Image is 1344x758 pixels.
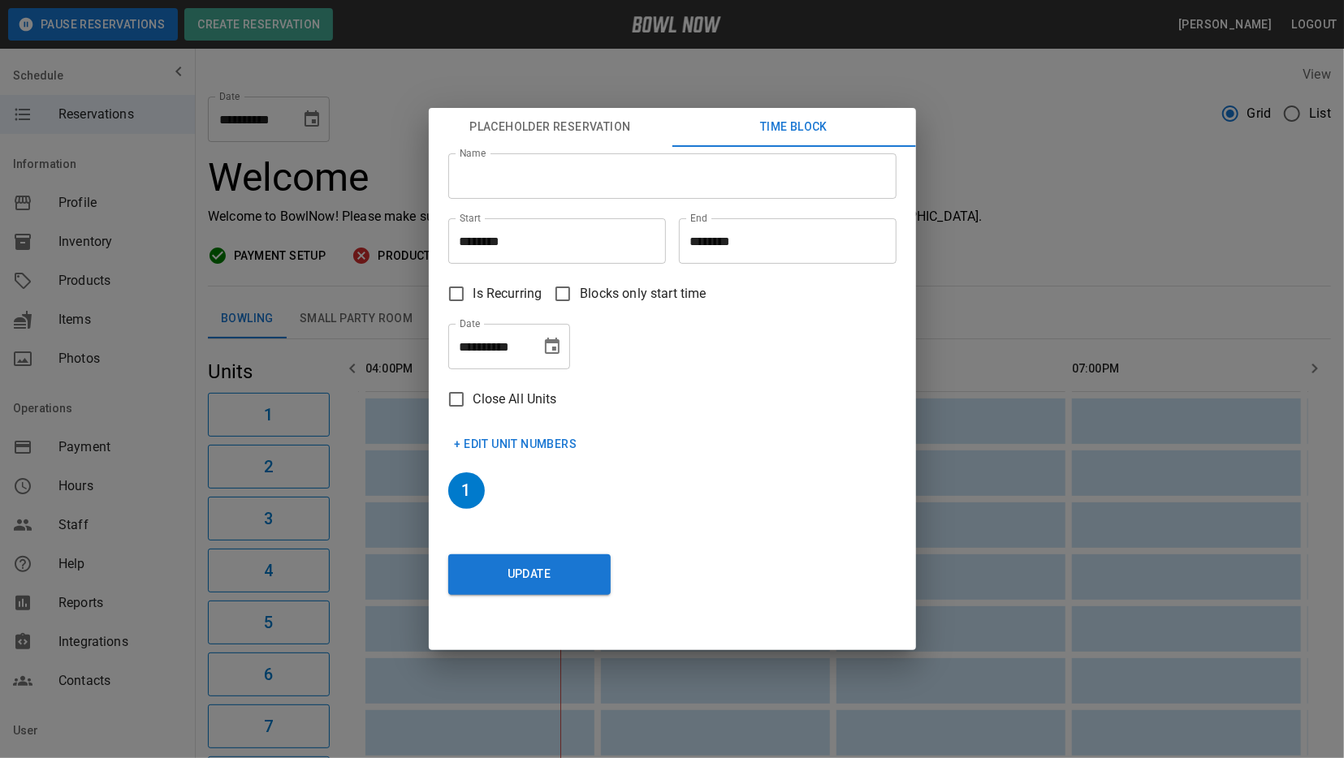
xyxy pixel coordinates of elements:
[448,554,611,595] button: Update
[672,108,916,147] button: Time Block
[448,218,655,264] input: Choose time, selected time is 5:30 PM
[429,108,672,147] button: Placeholder Reservation
[679,218,885,264] input: Choose time, selected time is 6:30 PM
[690,211,707,225] label: End
[460,211,481,225] label: Start
[580,284,706,304] span: Blocks only start time
[473,390,557,409] span: Close All Units
[448,429,584,459] button: + Edit Unit Numbers
[536,330,568,363] button: Choose date, selected date is Oct 9, 2025
[448,472,485,509] h6: 1
[473,284,542,304] span: Is Recurring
